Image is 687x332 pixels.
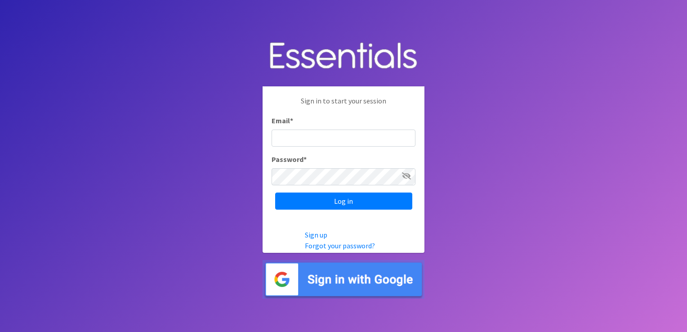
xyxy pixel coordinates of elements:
label: Password [272,154,307,165]
abbr: required [303,155,307,164]
a: Forgot your password? [305,241,375,250]
input: Log in [275,193,412,210]
p: Sign in to start your session [272,95,415,115]
img: Human Essentials [263,33,424,80]
a: Sign up [305,230,327,239]
label: Email [272,115,293,126]
abbr: required [290,116,293,125]
img: Sign in with Google [263,260,424,299]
